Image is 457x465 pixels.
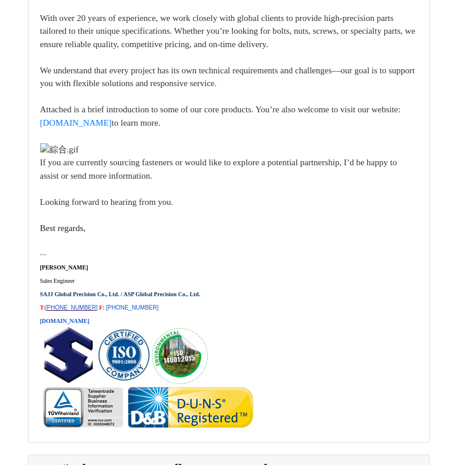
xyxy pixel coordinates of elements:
[40,144,397,207] font: If you are currently sourcing fasteners or would like to explore a potential partnership, I’d be ...
[45,304,98,311] a: [PHONE_NUMBER]
[40,318,90,324] font: [DOMAIN_NAME]
[96,327,152,383] img: 0cjcYMjIjtvfo1oHJ1p9-fe8xm01jwYKGnoImMqAGqqLjrPMINvUqvN0Lvbt01FyI_PfLGPVFvOrnPfhzFwpor1uFvFUJz7JK...
[152,328,208,384] img: Ld65RH9Vns52j8umYgh5rFCk_paDa7fyjxPxjdKtpCbDlZyf4h6Dt0mj4eopjUOwFPtu9iMcy0vTN63z7A_CHAp5PWGZd0sfs...
[40,118,112,127] a: [DOMAIN_NAME]
[99,304,104,311] span: F:
[40,384,256,431] img: GS06yaTj-ooPfDGUEPC2aA-2mwO7ZMDvtF9WnfmtD2XigvOauL1aTg60Gex-5BmsTz7EVBCklWtEO1vysrJ4-apzgMD6_JtW1...
[40,143,79,157] img: 綜合.gif
[40,304,45,311] span: T:
[40,278,75,284] span: Sales Engineer
[40,249,47,260] span: --
[40,264,88,271] font: [PERSON_NAME]
[40,327,96,383] img: 5aQhh2hqNrClIdVJ0BlipPJ3LWt5oJ6Z57ydm1uMXGxz0n5iLutEcveGbXvv8zo6vmAUyJ_mB3qBDJytBY0nKDoTPCGlWCjJz...
[40,315,90,325] a: [DOMAIN_NAME]
[399,409,457,465] div: 聊天小工具
[399,409,457,465] iframe: Chat Widget
[40,223,86,233] font: Best regards,
[40,291,200,297] font: SAJJ Global Precision Co., Ltd. / ASP Global Precision Co., Ltd.
[106,304,158,311] a: [PHONE_NUMBER]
